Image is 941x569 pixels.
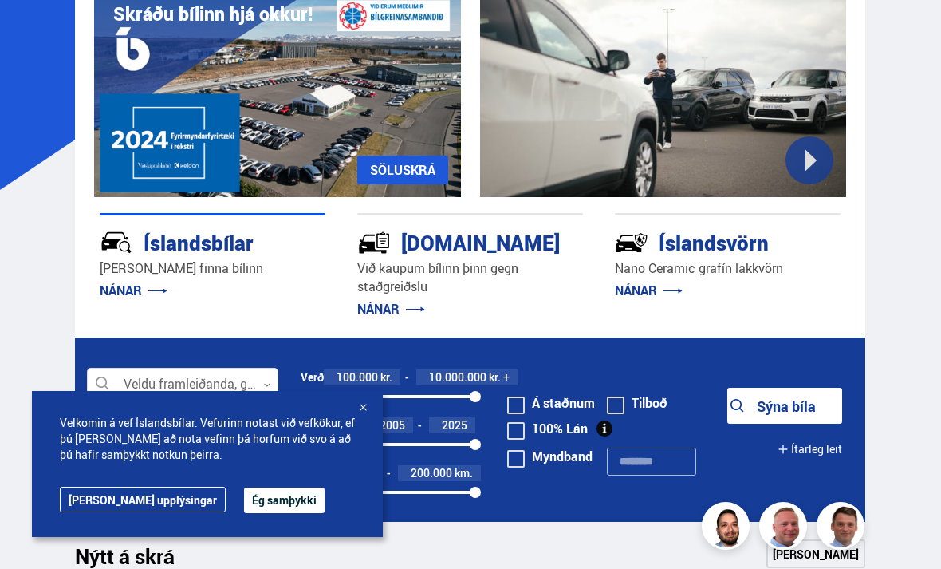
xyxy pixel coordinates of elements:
[442,417,467,433] span: 2025
[60,487,226,512] a: [PERSON_NAME] upplýsingar
[244,488,325,513] button: Ég samþykki
[762,504,809,552] img: siFngHWaQ9KaOqBr.png
[13,6,61,54] button: Opna LiveChat spjallviðmót
[778,431,842,467] button: Ítarleg leit
[615,226,648,259] img: -Svtn6bYgwAsiwNX.svg
[607,397,667,409] label: Tilboð
[615,259,841,278] p: Nano Ceramic grafín lakkvörn
[60,415,355,463] span: Velkomin á vef Íslandsbílar. Vefurinn notast við vefkökur, ef þú [PERSON_NAME] að nota vefinn þá ...
[357,226,391,259] img: tr5P-W3DuiFaO7aO.svg
[100,226,133,259] img: JRvxyua_JYH6wB4c.svg
[100,282,167,299] a: NÁNAR
[819,504,867,552] img: FbJEzSuNWCJXmdc-.webp
[113,3,313,25] h1: Skráðu bílinn hjá okkur!
[357,259,583,296] p: Við kaupum bílinn þinn gegn staðgreiðslu
[380,371,392,384] span: kr.
[507,450,593,463] label: Myndband
[615,282,683,299] a: NÁNAR
[380,417,405,433] span: 2005
[507,397,595,409] label: Á staðnum
[337,369,378,385] span: 100.000
[357,156,448,184] a: SÖLUSKRÁ
[301,371,324,384] div: Verð
[615,227,784,255] div: Íslandsvörn
[766,539,865,568] a: [PERSON_NAME]
[503,371,510,384] span: +
[489,371,501,384] span: kr.
[507,422,588,435] label: 100% Lán
[727,388,842,424] button: Sýna bíla
[100,227,269,255] div: Íslandsbílar
[357,300,425,318] a: NÁNAR
[357,227,526,255] div: [DOMAIN_NAME]
[100,259,325,278] p: [PERSON_NAME] finna bílinn
[704,504,752,552] img: nhp88E3Fdnt1Opn2.png
[455,467,473,480] span: km.
[411,465,452,480] span: 200.000
[429,369,486,385] span: 10.000.000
